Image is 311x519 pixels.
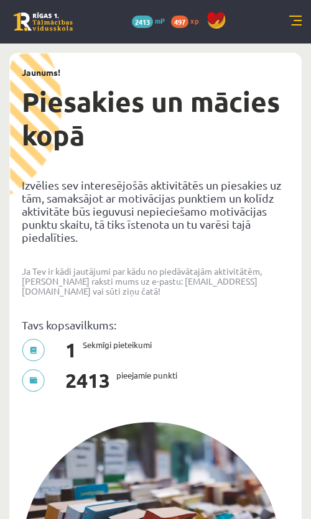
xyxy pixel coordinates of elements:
[22,266,289,296] p: Ja Tev ir kādi jautājumi par kādu no piedāvātajām aktivitātēm, [PERSON_NAME] raksti mums uz e-pas...
[171,16,188,28] span: 497
[22,318,289,331] p: Tavs kopsavilkums:
[22,369,289,392] p: pieejamie punkti
[190,16,198,25] span: xp
[132,16,153,28] span: 2413
[22,178,289,244] p: Izvēlies sev interesējošās aktivitātēs un piesakies uz tām, samaksājot ar motivācijas punktiem un...
[22,67,60,78] strong: Jaunums!
[22,85,289,152] h1: Piesakies un mācies kopā
[22,339,289,362] p: Sekmīgi pieteikumi
[171,16,205,25] a: 497 xp
[59,339,83,362] span: 1
[59,369,116,392] span: 2413
[14,12,73,31] a: Rīgas 1. Tālmācības vidusskola
[155,16,165,25] span: mP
